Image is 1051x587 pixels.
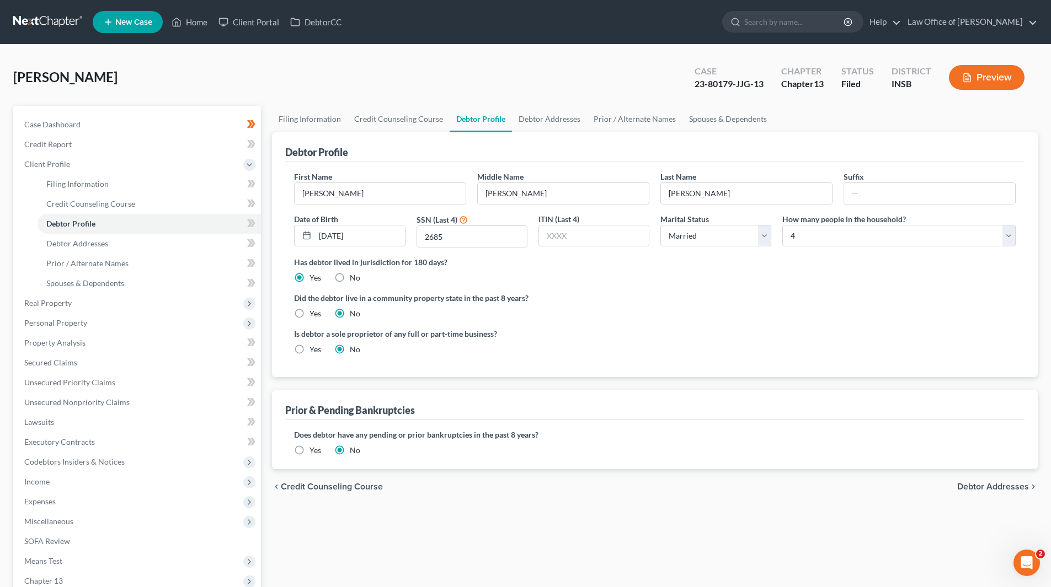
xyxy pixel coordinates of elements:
[814,78,824,89] span: 13
[294,256,1016,268] label: Has debtor lived in jurisdiction for 180 days?
[24,477,50,486] span: Income
[115,18,152,26] span: New Case
[294,171,332,182] label: First Name
[538,213,579,225] label: ITIN (Last 4)
[213,12,285,32] a: Client Portal
[310,272,321,283] label: Yes
[682,106,773,132] a: Spouses & Dependents
[15,115,261,134] a: Case Dashboard
[24,159,70,169] span: Client Profile
[844,171,864,182] label: Suffix
[15,333,261,353] a: Property Analysis
[310,445,321,456] label: Yes
[315,225,404,246] input: MM/DD/YYYY
[38,254,261,273] a: Prior / Alternate Names
[350,308,360,319] label: No
[350,445,360,456] label: No
[24,338,86,347] span: Property Analysis
[660,213,709,225] label: Marital Status
[350,344,360,355] label: No
[957,482,1038,491] button: Debtor Addresses chevron_right
[660,171,696,182] label: Last Name
[841,65,874,78] div: Status
[15,531,261,551] a: SOFA Review
[46,179,109,189] span: Filing Information
[38,273,261,293] a: Spouses & Dependents
[350,272,360,283] label: No
[13,69,118,85] span: [PERSON_NAME]
[24,556,62,566] span: Means Test
[450,106,512,132] a: Debtor Profile
[24,298,72,308] span: Real Property
[957,482,1029,491] span: Debtor Addresses
[46,259,129,268] span: Prior / Alternate Names
[272,482,383,491] button: chevron_left Credit Counseling Course
[38,174,261,194] a: Filing Information
[844,183,1015,204] input: --
[285,403,415,417] div: Prior & Pending Bankruptcies
[512,106,587,132] a: Debtor Addresses
[902,12,1037,32] a: Law Office of [PERSON_NAME]
[295,183,466,204] input: --
[24,378,115,387] span: Unsecured Priority Claims
[864,12,901,32] a: Help
[892,65,931,78] div: District
[1013,550,1040,576] iframe: Intercom live chat
[24,120,81,129] span: Case Dashboard
[348,106,450,132] a: Credit Counseling Course
[781,78,824,90] div: Chapter
[294,328,649,340] label: Is debtor a sole proprietor of any full or part-time business?
[46,278,124,288] span: Spouses & Dependents
[949,65,1025,90] button: Preview
[285,146,348,159] div: Debtor Profile
[477,171,524,182] label: Middle Name
[781,65,824,78] div: Chapter
[46,239,108,248] span: Debtor Addresses
[24,457,125,466] span: Codebtors Insiders & Notices
[38,234,261,254] a: Debtor Addresses
[15,432,261,452] a: Executory Contracts
[695,65,764,78] div: Case
[166,12,213,32] a: Home
[417,226,527,247] input: XXXX
[15,412,261,432] a: Lawsuits
[24,576,63,585] span: Chapter 13
[841,78,874,90] div: Filed
[294,292,1016,304] label: Did the debtor live in a community property state in the past 8 years?
[310,308,321,319] label: Yes
[15,353,261,373] a: Secured Claims
[24,139,72,149] span: Credit Report
[24,358,77,367] span: Secured Claims
[15,392,261,412] a: Unsecured Nonpriority Claims
[782,213,906,225] label: How many people in the household?
[417,214,457,225] label: SSN (Last 4)
[38,194,261,214] a: Credit Counseling Course
[272,106,348,132] a: Filing Information
[478,183,649,204] input: M.I
[24,497,56,506] span: Expenses
[1029,482,1038,491] i: chevron_right
[24,516,73,526] span: Miscellaneous
[744,12,845,32] input: Search by name...
[272,482,281,491] i: chevron_left
[310,344,321,355] label: Yes
[587,106,682,132] a: Prior / Alternate Names
[285,12,347,32] a: DebtorCC
[24,536,70,546] span: SOFA Review
[892,78,931,90] div: INSB
[24,417,54,427] span: Lawsuits
[15,373,261,392] a: Unsecured Priority Claims
[38,214,261,234] a: Debtor Profile
[24,437,95,446] span: Executory Contracts
[661,183,832,204] input: --
[15,134,261,154] a: Credit Report
[539,225,649,246] input: XXXX
[294,213,338,225] label: Date of Birth
[46,199,135,208] span: Credit Counseling Course
[695,78,764,90] div: 23-80179-JJG-13
[24,318,87,327] span: Personal Property
[46,219,95,228] span: Debtor Profile
[294,429,1016,440] label: Does debtor have any pending or prior bankruptcies in the past 8 years?
[1036,550,1045,558] span: 2
[281,482,383,491] span: Credit Counseling Course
